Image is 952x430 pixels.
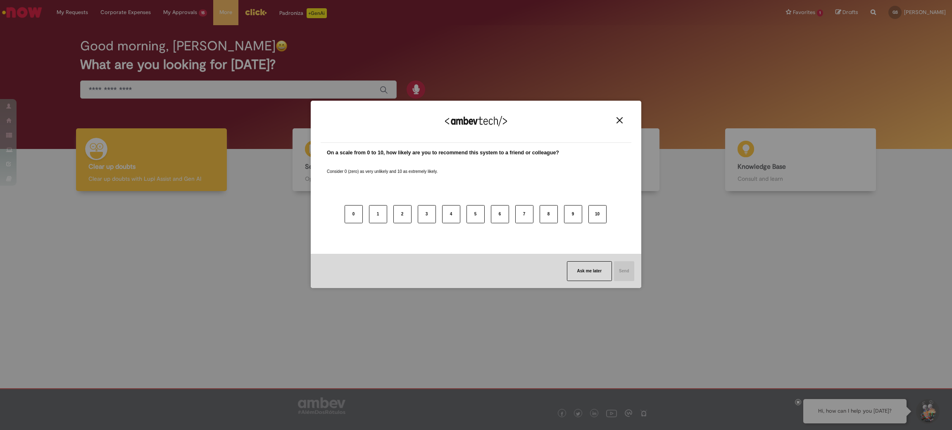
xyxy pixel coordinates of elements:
button: 6 [491,205,509,223]
button: 4 [442,205,460,223]
button: 0 [345,205,363,223]
button: 10 [588,205,607,223]
button: 2 [393,205,412,223]
button: 8 [540,205,558,223]
button: Ask me later [567,261,612,281]
label: Consider 0 (zero) as very unlikely and 10 as extremely likely. [327,159,438,175]
img: Logo Ambevtech [445,116,507,126]
button: Close [614,117,625,124]
button: 9 [564,205,582,223]
button: 5 [466,205,485,223]
button: 7 [515,205,533,223]
button: 3 [418,205,436,223]
button: 1 [369,205,387,223]
img: Close [616,117,623,123]
label: On a scale from 0 to 10, how likely are you to recommend this system to a friend or colleague? [327,149,559,157]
